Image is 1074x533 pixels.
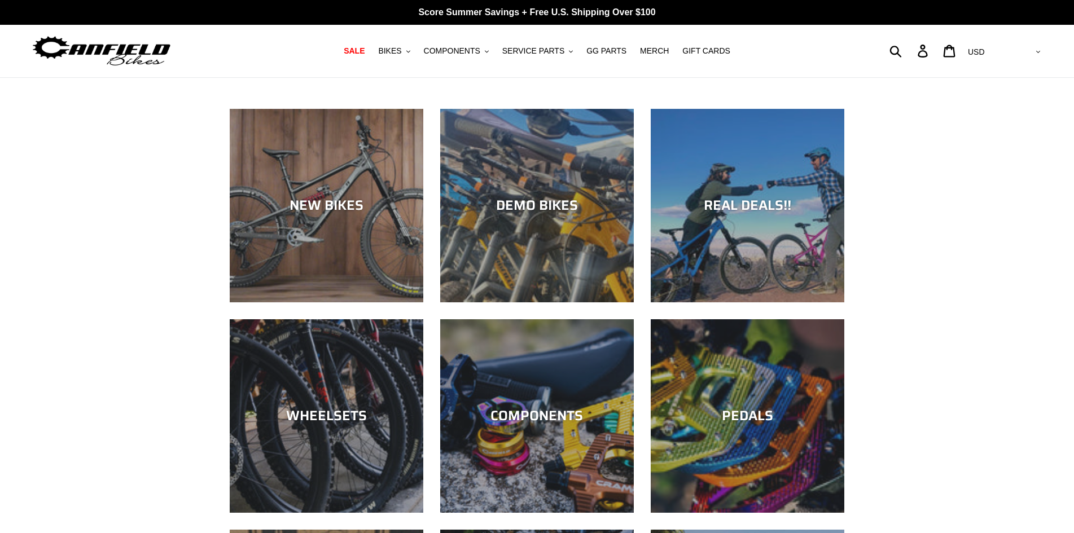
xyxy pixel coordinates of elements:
div: DEMO BIKES [440,197,634,214]
button: SERVICE PARTS [497,43,578,59]
input: Search [896,38,924,63]
a: GIFT CARDS [677,43,736,59]
span: COMPONENTS [424,46,480,56]
div: WHEELSETS [230,408,423,424]
a: COMPONENTS [440,319,634,513]
span: MERCH [640,46,669,56]
a: SALE [338,43,370,59]
span: GIFT CARDS [682,46,730,56]
a: WHEELSETS [230,319,423,513]
div: REAL DEALS!! [651,197,844,214]
button: COMPONENTS [418,43,494,59]
a: NEW BIKES [230,109,423,302]
a: REAL DEALS!! [651,109,844,302]
a: GG PARTS [581,43,632,59]
a: PEDALS [651,319,844,513]
div: COMPONENTS [440,408,634,424]
button: BIKES [372,43,415,59]
span: GG PARTS [586,46,626,56]
a: MERCH [634,43,674,59]
span: BIKES [378,46,401,56]
span: SALE [344,46,365,56]
img: Canfield Bikes [31,33,172,69]
div: PEDALS [651,408,844,424]
div: NEW BIKES [230,197,423,214]
span: SERVICE PARTS [502,46,564,56]
a: DEMO BIKES [440,109,634,302]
